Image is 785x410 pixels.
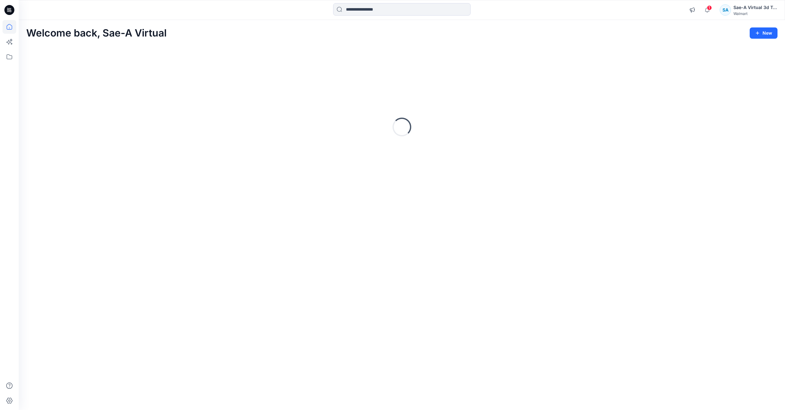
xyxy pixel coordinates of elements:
h2: Welcome back, Sae-A Virtual [26,27,167,39]
button: New [750,27,777,39]
div: Walmart [733,11,777,16]
div: SA [720,4,731,16]
div: Sae-A Virtual 3d Team [733,4,777,11]
span: 1 [707,5,712,10]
